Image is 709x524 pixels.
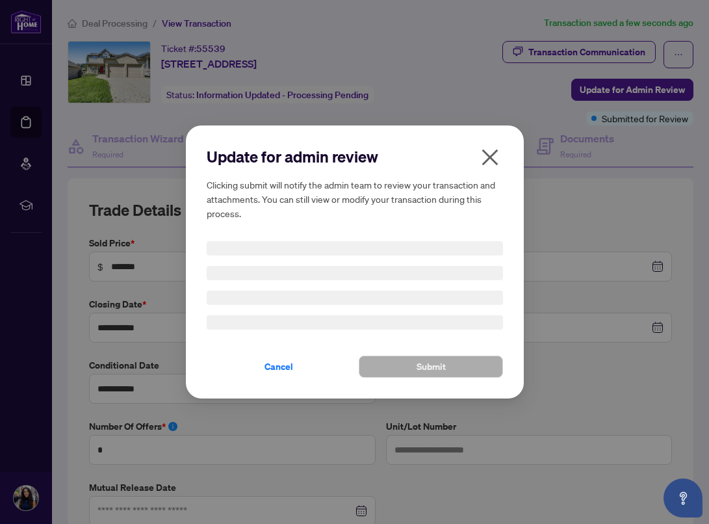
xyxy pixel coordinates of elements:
[264,356,293,377] span: Cancel
[207,177,503,220] h5: Clicking submit will notify the admin team to review your transaction and attachments. You can st...
[207,356,351,378] button: Cancel
[207,146,503,167] h2: Update for admin review
[359,356,503,378] button: Submit
[664,478,703,517] button: Open asap
[480,147,500,168] span: close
